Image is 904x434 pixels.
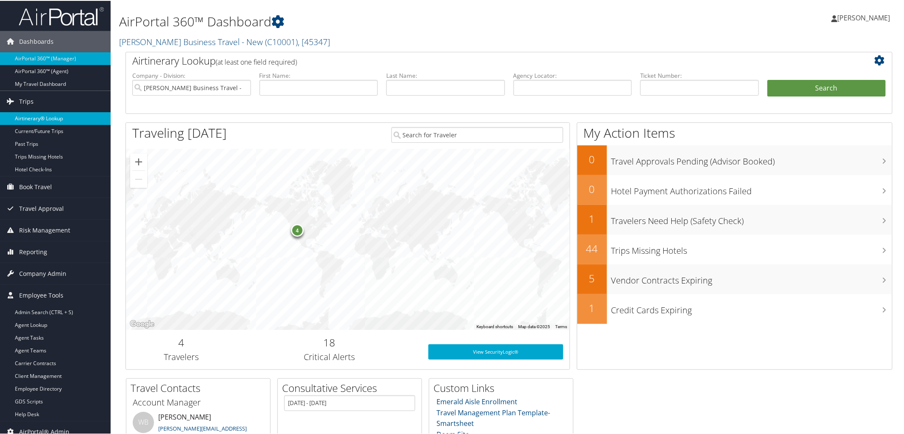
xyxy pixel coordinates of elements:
[133,411,154,432] div: WB
[611,180,893,196] h3: Hotel Payment Authorizations Failed
[19,30,54,51] span: Dashboards
[132,123,227,141] h1: Traveling [DATE]
[391,126,564,142] input: Search for Traveler
[611,150,893,167] h3: Travel Approvals Pending (Advisor Booked)
[832,4,899,30] a: [PERSON_NAME]
[298,35,330,47] span: , [ 45347 ]
[19,284,63,305] span: Employee Tools
[577,181,607,196] h2: 0
[611,210,893,226] h3: Travelers Need Help (Safety Check)
[611,299,893,315] h3: Credit Cards Expiring
[428,343,564,359] a: View SecurityLogic®
[260,71,378,79] label: First Name:
[577,211,607,225] h2: 1
[132,71,251,79] label: Company - Division:
[577,234,893,264] a: 44Trips Missing Hotels
[577,293,893,323] a: 1Credit Cards Expiring
[513,71,632,79] label: Agency Locator:
[132,53,822,67] h2: Airtinerary Lookup
[265,35,298,47] span: ( C10001 )
[19,262,66,284] span: Company Admin
[611,269,893,286] h3: Vendor Contracts Expiring
[476,323,513,329] button: Keyboard shortcuts
[19,6,104,26] img: airportal-logo.png
[130,170,147,187] button: Zoom out
[555,323,567,328] a: Terms (opens in new tab)
[577,145,893,174] a: 0Travel Approvals Pending (Advisor Booked)
[216,57,297,66] span: (at least one field required)
[577,204,893,234] a: 1Travelers Need Help (Safety Check)
[19,176,52,197] span: Book Travel
[119,35,330,47] a: [PERSON_NAME] Business Travel - New
[437,396,518,406] a: Emerald Aisle Enrollment
[640,71,759,79] label: Ticket Number:
[19,219,70,240] span: Risk Management
[611,240,893,256] h3: Trips Missing Hotels
[577,300,607,315] h2: 1
[838,12,890,22] span: [PERSON_NAME]
[577,151,607,166] h2: 0
[19,197,64,218] span: Travel Approval
[132,350,231,362] h3: Travelers
[291,223,304,236] div: 4
[577,123,893,141] h1: My Action Items
[130,153,147,170] button: Zoom in
[577,241,607,255] h2: 44
[19,241,47,262] span: Reporting
[433,380,573,394] h2: Custom Links
[577,174,893,204] a: 0Hotel Payment Authorizations Failed
[243,350,416,362] h3: Critical Alerts
[767,79,886,96] button: Search
[437,407,550,428] a: Travel Management Plan Template- Smartsheet
[243,335,416,349] h2: 18
[386,71,505,79] label: Last Name:
[518,323,550,328] span: Map data ©2025
[128,318,156,329] a: Open this area in Google Maps (opens a new window)
[133,396,264,408] h3: Account Manager
[282,380,422,394] h2: Consultative Services
[19,90,34,111] span: Trips
[577,264,893,293] a: 5Vendor Contracts Expiring
[132,335,231,349] h2: 4
[119,12,639,30] h1: AirPortal 360™ Dashboard
[131,380,270,394] h2: Travel Contacts
[577,270,607,285] h2: 5
[128,318,156,329] img: Google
